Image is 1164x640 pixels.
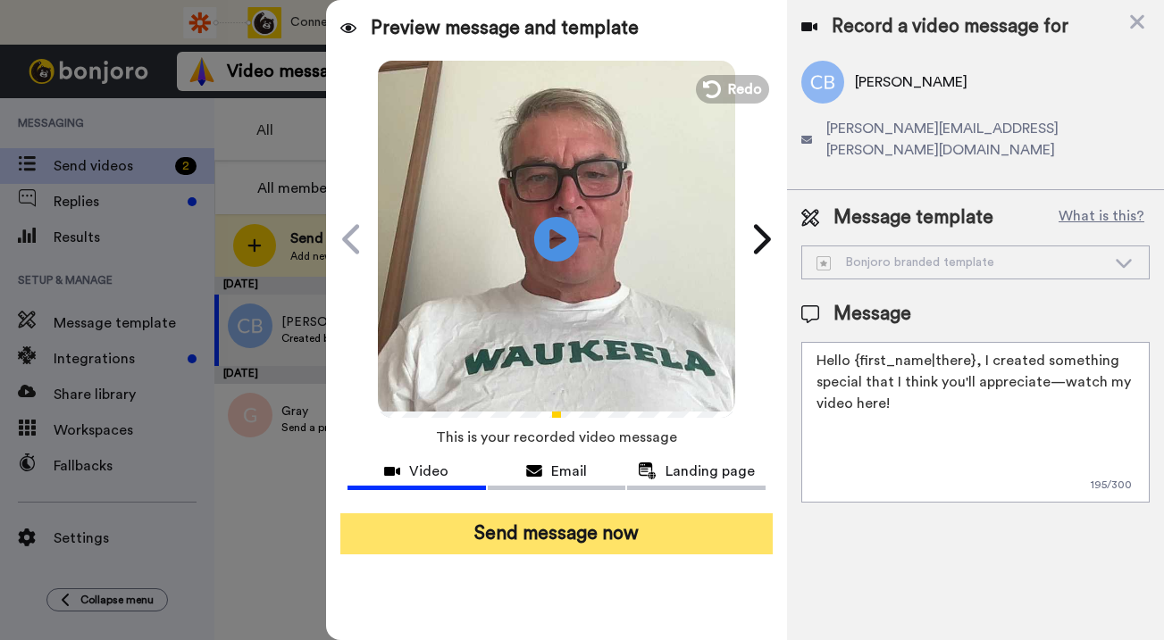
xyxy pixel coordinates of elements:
[340,513,773,554] button: Send message now
[816,254,1106,271] div: Bonjoro branded template
[436,418,677,457] span: This is your recorded video message
[833,301,911,328] span: Message
[801,342,1150,503] textarea: Hello {first_name|there}, I created something special that I think you'll appreciate—watch my vid...
[666,461,755,482] span: Landing page
[816,256,831,270] img: demo-template.svg
[409,461,448,482] span: Video
[833,204,993,231] span: Message template
[551,461,587,482] span: Email
[1053,204,1150,231] button: What is this?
